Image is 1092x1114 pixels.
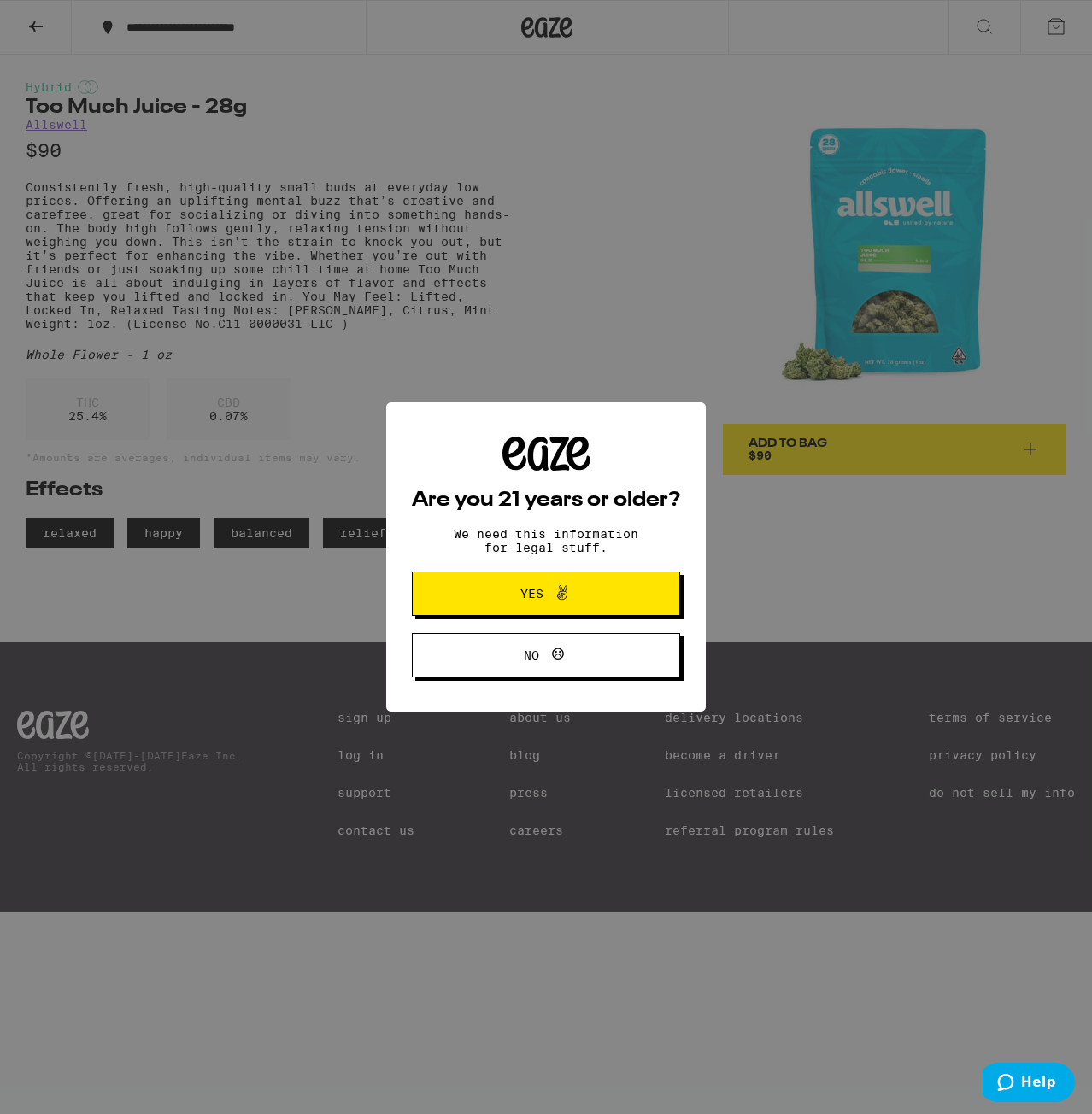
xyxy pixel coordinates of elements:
button: Yes [412,572,680,616]
p: We need this information for legal stuff. [439,527,653,554]
span: Yes [520,588,543,600]
button: No [412,633,680,677]
h2: Are you 21 years or older? [412,490,680,511]
iframe: Opens a widget where you can find more information [983,1063,1075,1105]
span: No [524,649,539,661]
